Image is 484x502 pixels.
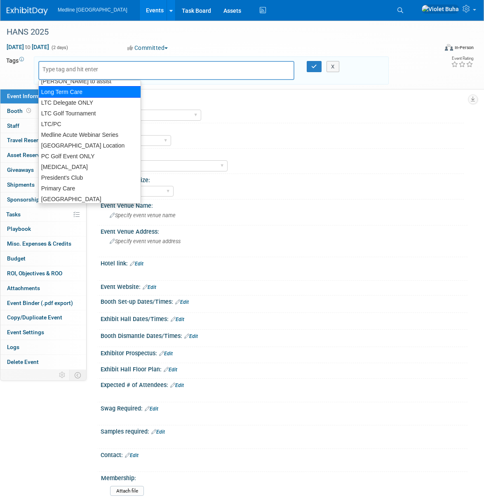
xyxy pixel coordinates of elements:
span: Event Information [7,93,53,99]
a: Budget [0,251,86,266]
div: Membership: [101,472,464,482]
div: Expected # of Attendees: [101,379,468,389]
span: Logs [7,344,19,350]
div: Long Term Care [38,86,141,98]
span: Specify event venue address [110,238,181,244]
span: Delete Event [7,359,39,365]
span: Medline [GEOGRAPHIC_DATA] [58,7,127,13]
img: Violet Buha [421,5,459,14]
div: Event Rating [451,56,473,61]
a: Tasks [0,207,86,222]
span: Specify event venue name [110,212,176,218]
a: Event Binder (.pdf export) [0,296,86,310]
div: Event Venue Address: [101,225,468,236]
div: Sales Channel: [101,149,464,159]
a: Edit [130,261,143,267]
a: Logs [0,340,86,354]
div: Samples required: [101,425,468,436]
a: Edit [164,367,177,373]
button: Committed [125,44,171,52]
a: Misc. Expenses & Credits [0,237,86,251]
span: Travel Reservations [7,137,57,143]
div: PC Golf Event ONLY [39,151,141,162]
div: Status: [101,98,464,108]
span: [DATE] [DATE] [6,43,49,51]
button: X [327,61,339,73]
span: Attachments [7,285,40,291]
span: Sponsorships [7,196,42,203]
a: Edit [151,429,165,435]
div: [GEOGRAPHIC_DATA] [39,194,141,204]
div: Social Post: [101,123,464,134]
a: ROI, Objectives & ROO [0,266,86,281]
div: Event Format [401,43,474,55]
div: [GEOGRAPHIC_DATA] Location [39,140,141,151]
span: Shipments [7,181,35,188]
span: Staff [7,122,19,129]
a: Edit [125,453,139,458]
span: Playbook [7,225,31,232]
a: Delete Event [0,355,86,369]
input: Type tag and hit enter [42,65,108,73]
a: Edit [170,382,184,388]
span: Copy/Duplicate Event [7,314,62,321]
a: Event Settings [0,325,86,340]
div: LTC Golf Tournament [39,108,141,119]
span: Misc. Expenses & Credits [7,240,71,247]
span: ROI, Objectives & ROO [7,270,62,277]
a: Edit [171,317,184,322]
a: Edit [159,351,173,357]
div: Medline Acute Webinar Series [39,129,141,140]
span: Tasks [6,211,21,218]
div: [PERSON_NAME] to assist [39,76,141,87]
a: Travel Reservations [0,133,86,148]
div: LTC/PC [39,119,141,129]
a: Event Information [0,89,86,103]
div: Hotel link: [101,257,468,268]
div: Exhibitor Prospectus: [101,347,468,358]
div: [MEDICAL_DATA] [39,162,141,172]
a: Sponsorships [0,192,86,207]
div: Swag Required: [101,402,468,413]
div: Exhibit Hall Floor Plan: [101,363,468,374]
td: Toggle Event Tabs [70,370,87,380]
a: Edit [184,333,198,339]
span: to [24,44,32,50]
div: Booth Dismantle Dates/Times: [101,330,468,340]
img: Format-Inperson.png [445,44,453,51]
span: Booth not reserved yet [25,108,33,114]
a: Copy/Duplicate Event [0,310,86,325]
a: Asset Reservations [0,148,86,162]
span: Event Settings [7,329,44,335]
span: Giveaways [7,167,34,173]
div: In-Person [454,45,474,51]
a: Giveaways [0,163,86,177]
a: Edit [143,284,156,290]
img: ExhibitDay [7,7,48,15]
div: President's Club [39,172,141,183]
div: Participation Size: [101,174,464,184]
a: Booth [0,104,86,118]
div: Event Venue Name: [101,199,468,210]
div: Exhibit Hall Dates/Times: [101,313,468,324]
a: Staff [0,119,86,133]
a: Shipments [0,178,86,192]
div: Event Website: [101,281,468,291]
td: Personalize Event Tab Strip [55,370,70,380]
td: Tags [6,56,26,84]
span: Booth [7,108,33,114]
a: Edit [145,406,158,412]
div: LTC Delegate ONLY [39,97,141,108]
span: Event Binder (.pdf export) [7,300,73,306]
a: Edit [175,299,189,305]
div: HANS 2025 [4,25,428,40]
div: Primary Care [39,183,141,194]
a: Playbook [0,222,86,236]
a: Attachments [0,281,86,296]
span: Budget [7,255,26,262]
span: Asset Reservations [7,152,56,158]
span: (2 days) [51,45,68,50]
div: Booth Set-up Dates/Times: [101,296,468,306]
div: Contact: [101,449,468,460]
